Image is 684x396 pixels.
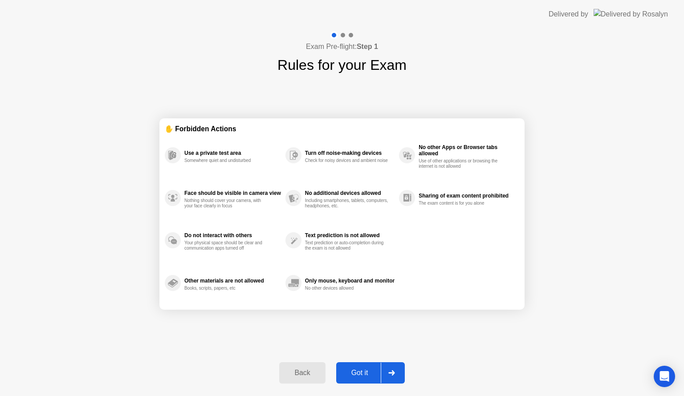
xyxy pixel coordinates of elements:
[305,198,389,209] div: Including smartphones, tablets, computers, headphones, etc.
[419,201,503,206] div: The exam content is for you alone
[184,278,281,284] div: Other materials are not allowed
[305,240,389,251] div: Text prediction or auto-completion during the exam is not allowed
[184,286,269,291] div: Books, scripts, papers, etc
[305,232,395,238] div: Text prediction is not allowed
[305,150,395,156] div: Turn off noise-making devices
[594,9,668,19] img: Delivered by Rosalyn
[419,193,515,199] div: Sharing of exam content prohibited
[184,198,269,209] div: Nothing should cover your camera, with your face clearly in focus
[184,150,281,156] div: Use a private test area
[419,158,503,169] div: Use of other applications or browsing the internet is not allowed
[165,124,519,134] div: ✋ Forbidden Actions
[282,369,322,377] div: Back
[305,286,389,291] div: No other devices allowed
[279,362,325,384] button: Back
[549,9,588,20] div: Delivered by
[305,278,395,284] div: Only mouse, keyboard and monitor
[184,240,269,251] div: Your physical space should be clear and communication apps turned off
[184,190,281,196] div: Face should be visible in camera view
[654,366,675,387] div: Open Intercom Messenger
[357,43,378,50] b: Step 1
[305,158,389,163] div: Check for noisy devices and ambient noise
[306,41,378,52] h4: Exam Pre-flight:
[184,158,269,163] div: Somewhere quiet and undisturbed
[305,190,395,196] div: No additional devices allowed
[336,362,405,384] button: Got it
[277,54,407,76] h1: Rules for your Exam
[339,369,381,377] div: Got it
[419,144,515,157] div: No other Apps or Browser tabs allowed
[184,232,281,238] div: Do not interact with others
